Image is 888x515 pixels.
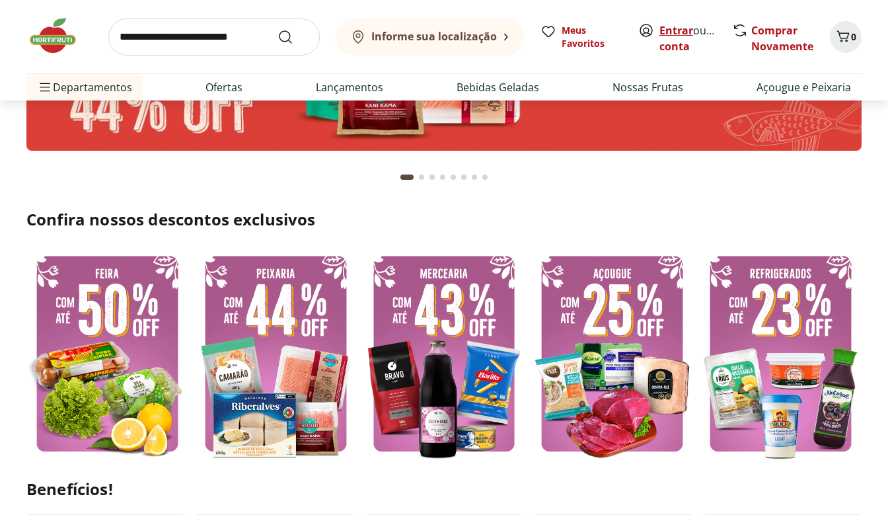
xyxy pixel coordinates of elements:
input: search [108,19,320,56]
b: Informe sua localização [371,29,497,44]
button: Go to page 4 from fs-carousel [437,161,448,193]
h2: Confira nossos descontos exclusivos [26,209,862,230]
button: Submit Search [277,29,309,45]
span: 0 [851,30,856,43]
img: resfriados [700,246,862,462]
span: Departamentos [37,71,132,103]
h2: Benefícios! [26,480,862,498]
button: Informe sua localização [336,19,525,56]
a: Entrar [659,23,693,38]
button: Current page from fs-carousel [398,161,416,193]
button: Go to page 5 from fs-carousel [448,161,459,193]
a: Meus Favoritos [540,24,622,50]
button: Go to page 3 from fs-carousel [427,161,437,193]
button: Go to page 8 from fs-carousel [480,161,490,193]
span: ou [659,22,718,54]
a: Criar conta [659,23,732,54]
button: Go to page 6 from fs-carousel [459,161,469,193]
button: Go to page 2 from fs-carousel [416,161,427,193]
img: pescados [195,246,357,462]
a: Açougue e Peixaria [757,79,851,95]
img: Hortifruti [26,16,92,56]
img: mercearia [363,246,525,462]
button: Carrinho [830,21,862,53]
img: feira [26,246,188,462]
a: Nossas Frutas [612,79,683,95]
a: Comprar Novamente [751,23,813,54]
button: Go to page 7 from fs-carousel [469,161,480,193]
a: Lançamentos [316,79,383,95]
img: açougue [531,246,693,462]
a: Ofertas [205,79,242,95]
button: Menu [37,71,53,103]
span: Meus Favoritos [562,24,622,50]
a: Bebidas Geladas [457,79,539,95]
